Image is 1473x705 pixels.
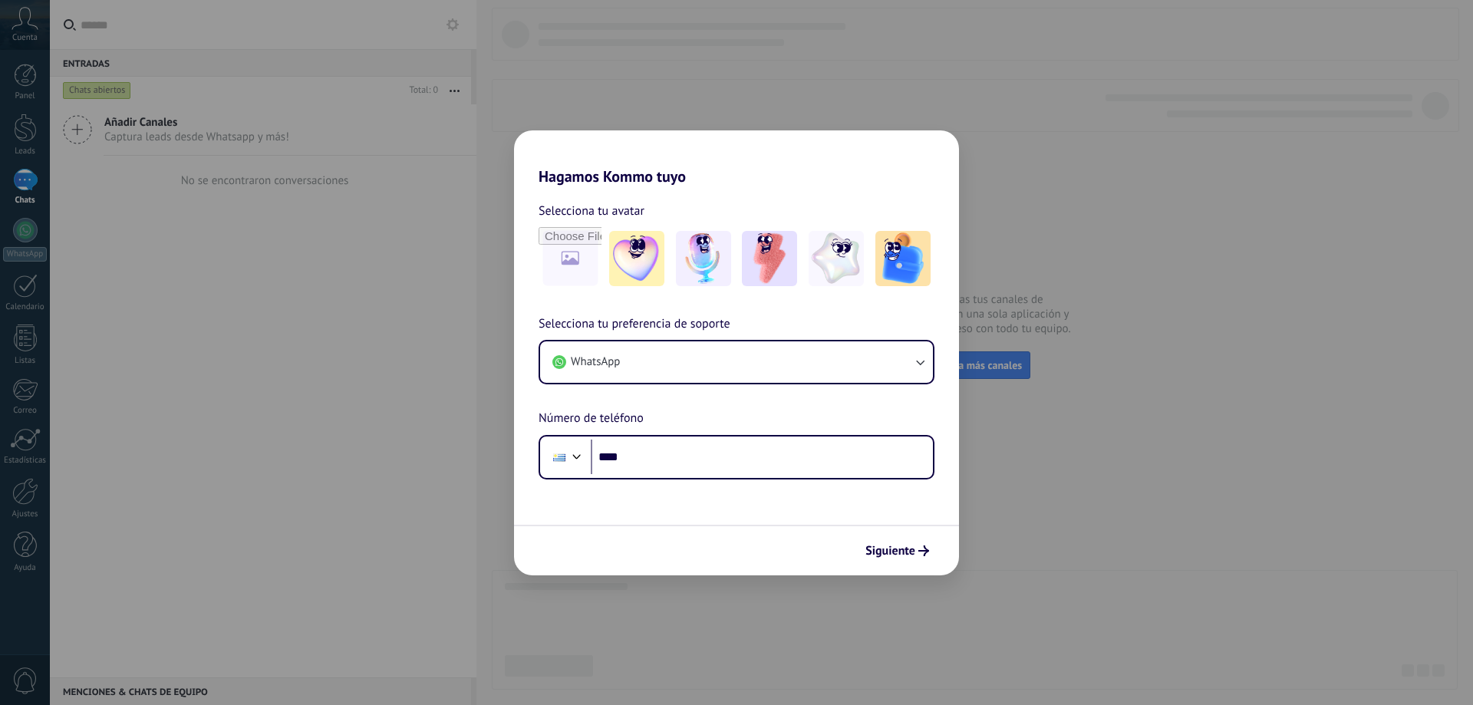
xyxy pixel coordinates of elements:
[540,341,933,383] button: WhatsApp
[539,315,730,334] span: Selecciona tu preferencia de soporte
[539,201,644,221] span: Selecciona tu avatar
[875,231,931,286] img: -5.jpeg
[539,409,644,429] span: Número de teléfono
[676,231,731,286] img: -2.jpeg
[809,231,864,286] img: -4.jpeg
[514,130,959,186] h2: Hagamos Kommo tuyo
[858,538,936,564] button: Siguiente
[545,441,574,473] div: Uruguay: + 598
[742,231,797,286] img: -3.jpeg
[609,231,664,286] img: -1.jpeg
[571,354,620,370] span: WhatsApp
[865,545,915,556] span: Siguiente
